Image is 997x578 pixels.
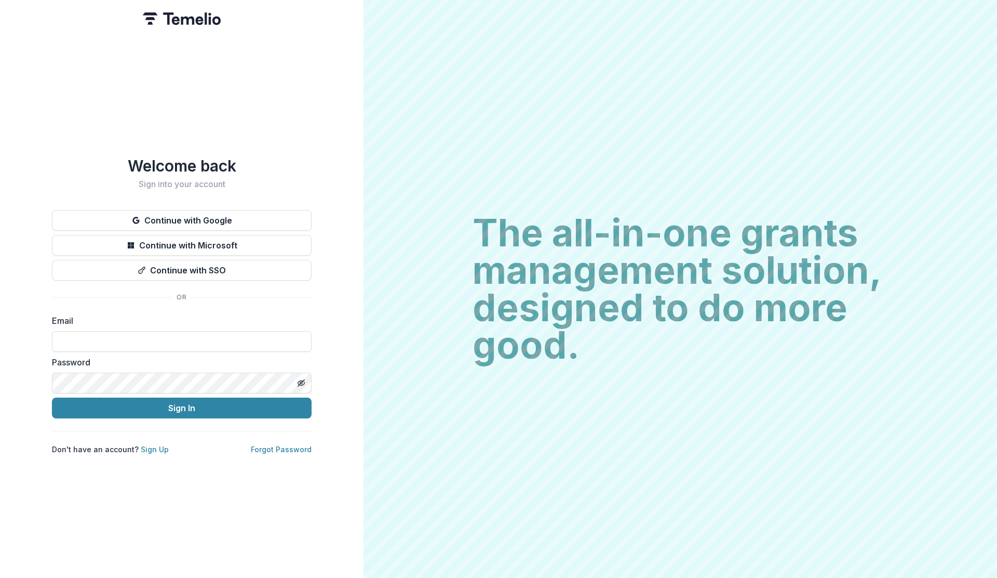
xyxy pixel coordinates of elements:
[141,445,169,454] a: Sign Up
[251,445,312,454] a: Forgot Password
[52,398,312,418] button: Sign In
[293,375,309,391] button: Toggle password visibility
[52,444,169,455] p: Don't have an account?
[52,356,305,369] label: Password
[143,12,221,25] img: Temelio
[52,314,305,327] label: Email
[52,210,312,231] button: Continue with Google
[52,179,312,189] h2: Sign into your account
[52,235,312,256] button: Continue with Microsoft
[52,156,312,175] h1: Welcome back
[52,260,312,281] button: Continue with SSO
